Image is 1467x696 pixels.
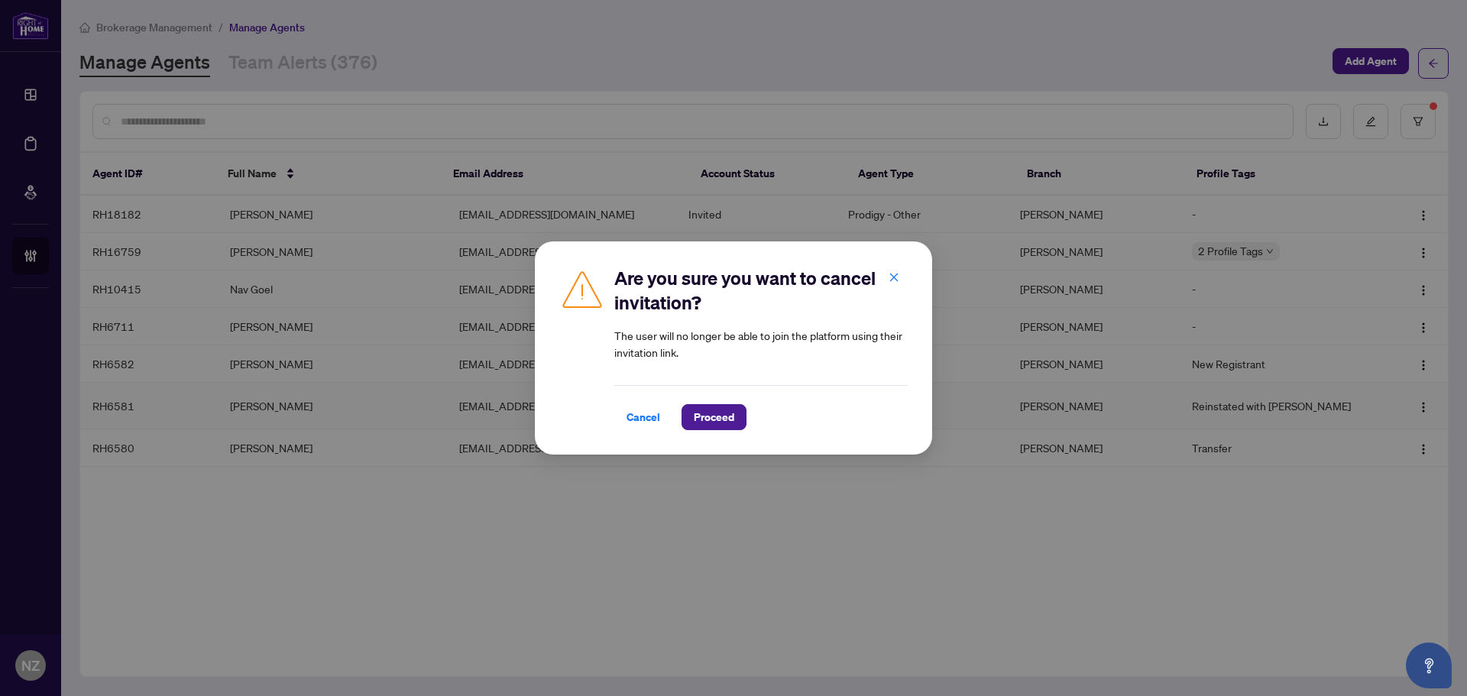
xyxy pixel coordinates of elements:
span: close [889,272,899,283]
span: Proceed [694,405,734,429]
span: Cancel [627,405,660,429]
img: Caution Icon [559,266,605,312]
article: The user will no longer be able to join the platform using their invitation link. [614,327,908,361]
button: Cancel [614,404,672,430]
h2: Are you sure you want to cancel invitation? [614,266,908,315]
button: Proceed [682,404,746,430]
button: Open asap [1406,643,1452,688]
